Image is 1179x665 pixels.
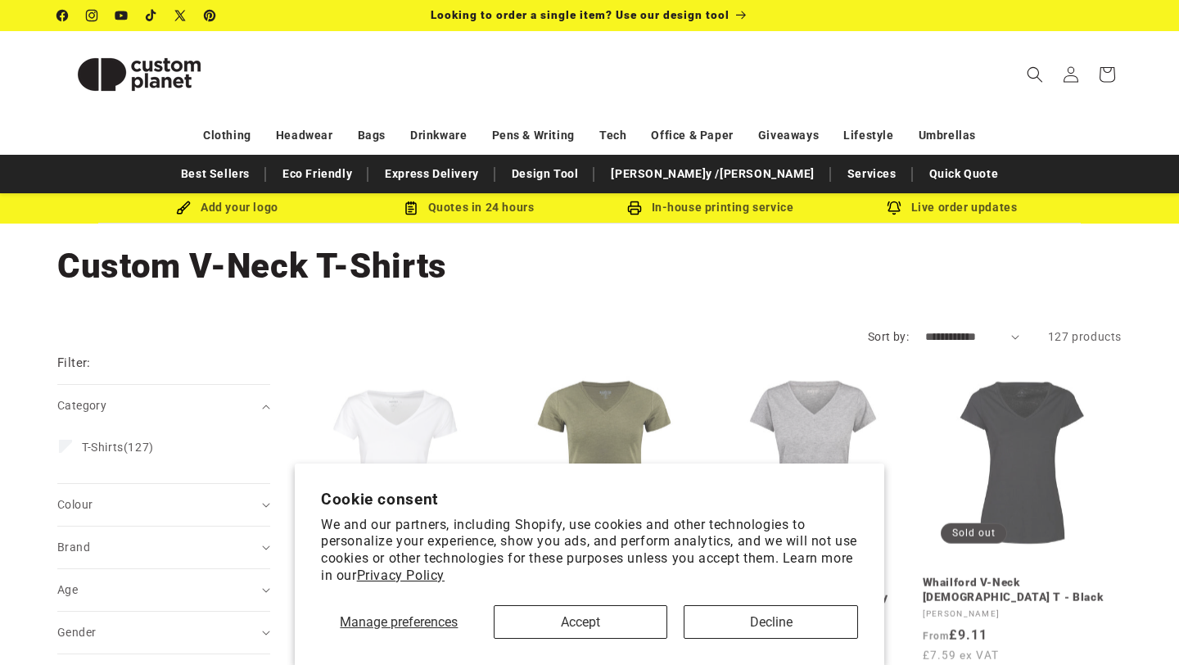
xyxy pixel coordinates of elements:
[599,121,626,150] a: Tech
[57,354,91,373] h2: Filter:
[404,201,418,215] img: Order Updates Icon
[57,399,106,412] span: Category
[274,160,360,188] a: Eco Friendly
[843,121,893,150] a: Lifestyle
[57,385,270,427] summary: Category (0 selected)
[276,121,333,150] a: Headwear
[684,605,858,639] button: Decline
[627,201,642,215] img: In-house printing
[839,160,905,188] a: Services
[377,160,487,188] a: Express Delivery
[921,160,1007,188] a: Quick Quote
[57,583,78,596] span: Age
[923,572,1123,600] a: Whailford V-Neck [DEMOGRAPHIC_DATA] T - Black
[57,484,270,526] summary: Colour (0 selected)
[431,8,730,21] span: Looking to order a single item? Use our design tool
[57,498,93,511] span: Colour
[1048,330,1122,343] span: 127 products
[589,197,831,218] div: In-house printing service
[57,38,221,111] img: Custom Planet
[52,31,228,117] a: Custom Planet
[57,626,96,639] span: Gender
[1017,57,1053,93] summary: Search
[203,121,251,150] a: Clothing
[357,568,445,583] a: Privacy Policy
[57,541,90,554] span: Brand
[603,160,822,188] a: [PERSON_NAME]y /[PERSON_NAME]
[173,160,258,188] a: Best Sellers
[651,121,733,150] a: Office & Paper
[494,605,668,639] button: Accept
[410,121,467,150] a: Drinkware
[321,490,858,509] h2: Cookie consent
[348,197,589,218] div: Quotes in 24 hours
[82,440,154,455] span: (127)
[57,612,270,654] summary: Gender (0 selected)
[492,121,575,150] a: Pens & Writing
[57,569,270,611] summary: Age (0 selected)
[57,244,1122,288] h1: Custom V-Neck T-Shirts
[919,121,976,150] a: Umbrellas
[106,197,348,218] div: Add your logo
[57,527,270,568] summary: Brand (0 selected)
[868,330,909,343] label: Sort by:
[758,121,819,150] a: Giveaways
[176,201,191,215] img: Brush Icon
[340,614,458,630] span: Manage preferences
[358,121,386,150] a: Bags
[321,605,477,639] button: Manage preferences
[321,517,858,585] p: We and our partners, including Shopify, use cookies and other technologies to personalize your ex...
[82,441,124,454] span: T-Shirts
[504,160,587,188] a: Design Tool
[887,201,901,215] img: Order updates
[831,197,1073,218] div: Live order updates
